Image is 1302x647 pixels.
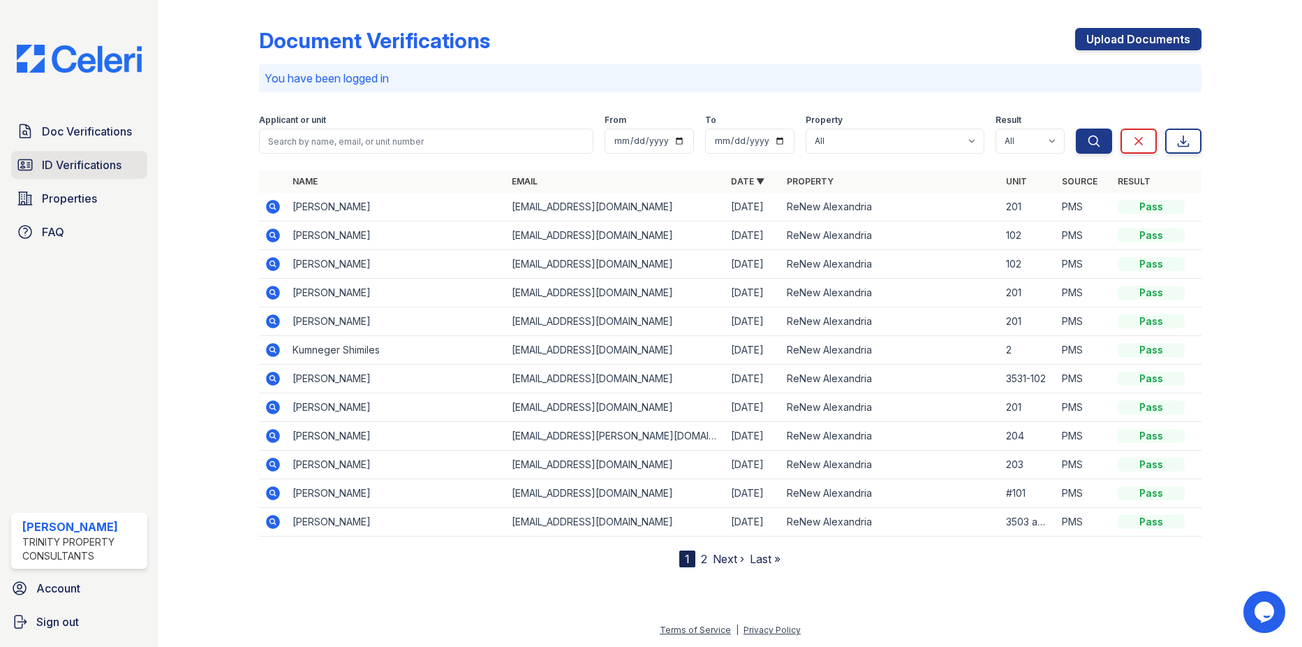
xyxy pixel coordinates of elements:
td: ReNew Alexandria [781,307,1000,336]
td: ReNew Alexandria [781,193,1000,221]
iframe: chat widget [1243,591,1288,633]
div: Pass [1118,200,1185,214]
td: 3503 apartamento 201 [1000,508,1056,537]
a: Name [293,176,318,187]
td: 204 [1000,422,1056,451]
td: [DATE] [725,422,781,451]
td: 203 [1000,451,1056,479]
a: Last » [750,552,781,566]
td: ReNew Alexandria [781,279,1000,307]
input: Search by name, email, or unit number [259,129,593,154]
a: Terms of Service [660,625,731,635]
td: [EMAIL_ADDRESS][DOMAIN_NAME] [506,279,725,307]
td: ReNew Alexandria [781,365,1000,393]
td: [DATE] [725,365,781,393]
div: Pass [1118,429,1185,443]
a: Account [6,574,153,602]
a: Upload Documents [1075,28,1201,50]
span: Account [36,580,80,597]
span: Sign out [36,613,79,630]
div: Pass [1118,515,1185,529]
td: PMS [1056,422,1112,451]
label: From [605,115,626,126]
td: [DATE] [725,393,781,422]
td: #101 [1000,479,1056,508]
td: [PERSON_NAME] [287,451,506,479]
td: ReNew Alexandria [781,336,1000,365]
div: Pass [1118,400,1185,414]
td: PMS [1056,451,1112,479]
td: 2 [1000,336,1056,365]
div: Pass [1118,343,1185,357]
td: 201 [1000,393,1056,422]
span: Properties [42,190,97,207]
a: Source [1062,176,1097,187]
td: PMS [1056,221,1112,250]
td: PMS [1056,193,1112,221]
td: ReNew Alexandria [781,451,1000,479]
label: Applicant or unit [259,115,326,126]
button: Sign out [6,608,153,636]
td: [PERSON_NAME] [287,393,506,422]
td: ReNew Alexandria [781,508,1000,537]
td: [EMAIL_ADDRESS][DOMAIN_NAME] [506,393,725,422]
td: ReNew Alexandria [781,479,1000,508]
div: 1 [679,551,695,567]
img: CE_Logo_Blue-a8612792a0a2168367f1c8372b55b34899dd931a85d93a1a3d3e32e68fde9ad4.png [6,45,153,73]
td: [EMAIL_ADDRESS][DOMAIN_NAME] [506,193,725,221]
td: [PERSON_NAME] [287,193,506,221]
td: PMS [1056,336,1112,365]
a: Privacy Policy [744,625,801,635]
span: FAQ [42,224,64,240]
td: [DATE] [725,336,781,365]
td: [DATE] [725,451,781,479]
td: [DATE] [725,221,781,250]
div: Trinity Property Consultants [22,535,142,563]
td: PMS [1056,393,1112,422]
td: [PERSON_NAME] [287,508,506,537]
td: PMS [1056,508,1112,537]
td: PMS [1056,250,1112,279]
td: Kumneger Shimiles [287,336,506,365]
td: [EMAIL_ADDRESS][DOMAIN_NAME] [506,250,725,279]
td: [PERSON_NAME] [287,479,506,508]
div: Pass [1118,458,1185,472]
td: PMS [1056,365,1112,393]
td: [EMAIL_ADDRESS][DOMAIN_NAME] [506,451,725,479]
td: 201 [1000,279,1056,307]
a: Doc Verifications [11,117,147,145]
div: Pass [1118,314,1185,328]
td: PMS [1056,479,1112,508]
td: [EMAIL_ADDRESS][DOMAIN_NAME] [506,336,725,365]
a: Properties [11,184,147,212]
td: [EMAIL_ADDRESS][DOMAIN_NAME] [506,479,725,508]
span: Doc Verifications [42,123,132,140]
td: 3531-102 [1000,365,1056,393]
td: [PERSON_NAME] [287,307,506,336]
td: PMS [1056,307,1112,336]
td: 102 [1000,250,1056,279]
a: Result [1118,176,1151,187]
td: ReNew Alexandria [781,221,1000,250]
td: [EMAIL_ADDRESS][DOMAIN_NAME] [506,365,725,393]
td: PMS [1056,279,1112,307]
td: [DATE] [725,479,781,508]
a: 2 [701,552,707,566]
td: [PERSON_NAME] [287,221,506,250]
a: Unit [1006,176,1027,187]
div: | [736,625,739,635]
a: ID Verifications [11,151,147,179]
td: [DATE] [725,279,781,307]
td: 201 [1000,193,1056,221]
td: [PERSON_NAME] [287,365,506,393]
label: Result [996,115,1021,126]
td: [PERSON_NAME] [287,279,506,307]
td: ReNew Alexandria [781,393,1000,422]
td: [EMAIL_ADDRESS][PERSON_NAME][DOMAIN_NAME] [506,422,725,451]
td: ReNew Alexandria [781,250,1000,279]
td: [DATE] [725,307,781,336]
div: Pass [1118,372,1185,386]
td: [PERSON_NAME] [287,250,506,279]
span: ID Verifications [42,157,121,173]
p: You have been logged in [265,70,1195,87]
